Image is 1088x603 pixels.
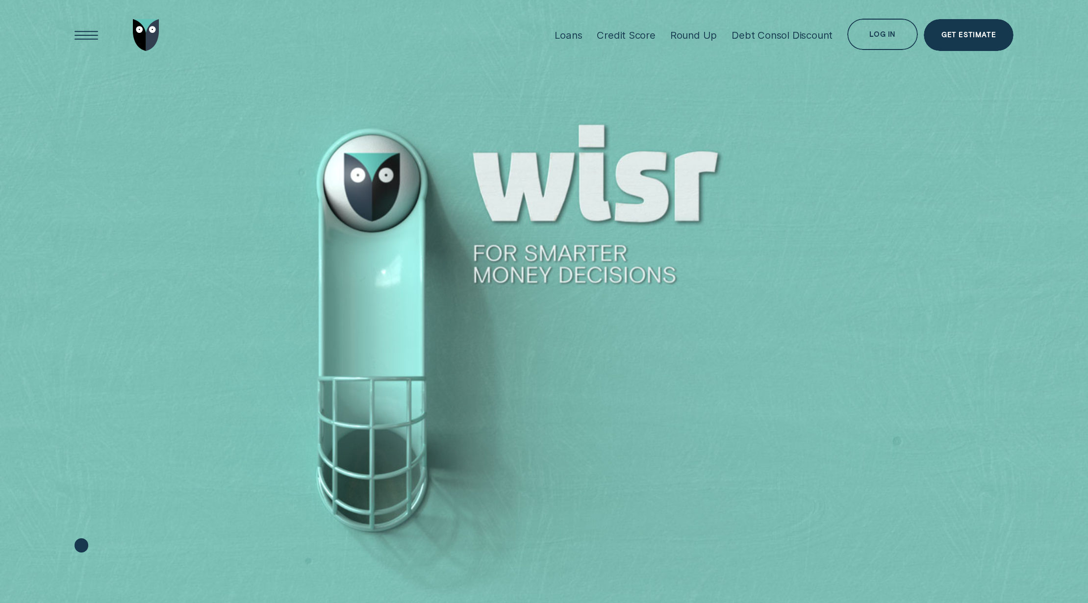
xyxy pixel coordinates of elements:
[133,19,159,51] img: Wisr
[555,29,582,41] div: Loans
[71,19,102,51] button: Open Menu
[597,29,656,41] div: Credit Score
[732,29,833,41] div: Debt Consol Discount
[847,19,918,50] button: Log in
[924,19,1013,51] a: Get Estimate
[670,29,717,41] div: Round Up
